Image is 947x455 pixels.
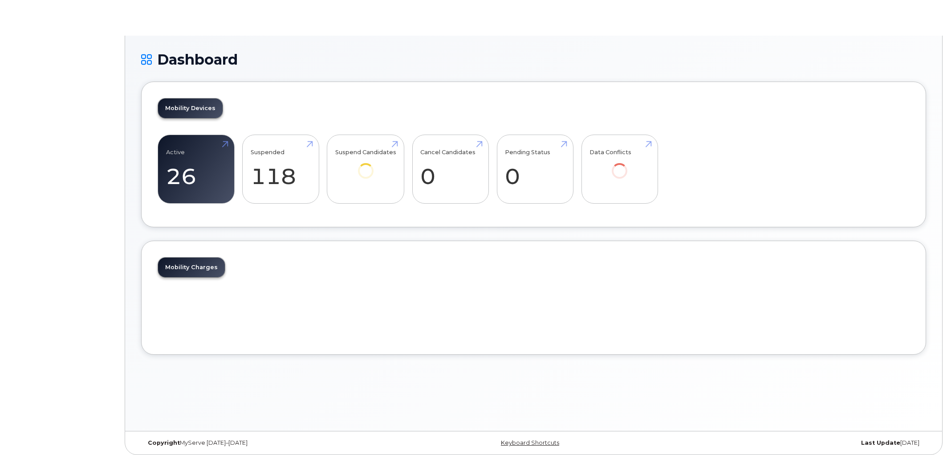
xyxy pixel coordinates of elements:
a: Suspended 118 [251,140,311,199]
strong: Copyright [148,439,180,446]
a: Cancel Candidates 0 [420,140,480,199]
a: Mobility Devices [158,98,223,118]
a: Mobility Charges [158,258,225,277]
a: Active 26 [166,140,226,199]
div: MyServe [DATE]–[DATE] [141,439,403,447]
a: Data Conflicts [589,140,650,191]
a: Keyboard Shortcuts [501,439,559,446]
strong: Last Update [861,439,900,446]
div: [DATE] [664,439,926,447]
a: Suspend Candidates [335,140,396,191]
a: Pending Status 0 [505,140,565,199]
h1: Dashboard [141,52,926,67]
